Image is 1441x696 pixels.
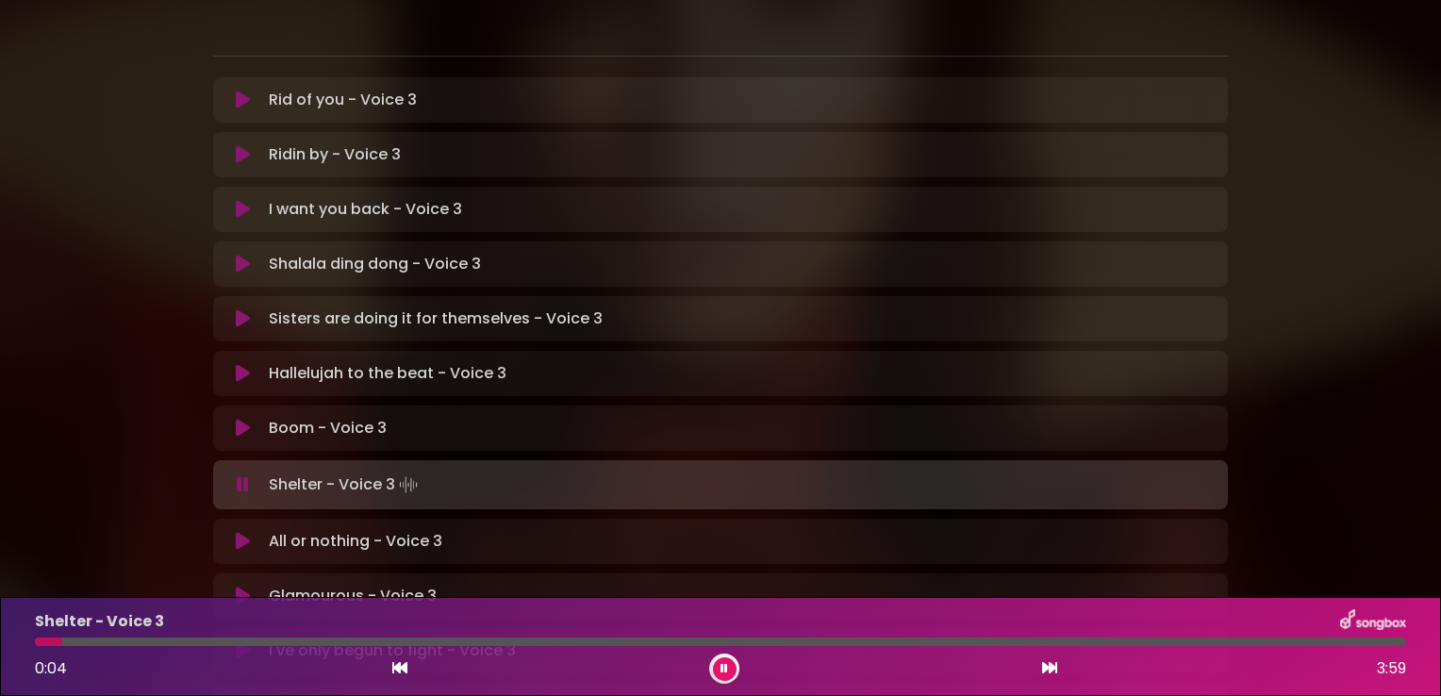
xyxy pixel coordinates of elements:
p: Boom - Voice 3 [269,417,387,439]
p: I want you back - Voice 3 [269,198,462,221]
p: Hallelujah to the beat - Voice 3 [269,362,506,385]
p: Rid of you - Voice 3 [269,89,417,111]
span: 3:59 [1377,657,1406,680]
img: waveform4.gif [395,472,422,498]
p: Sisters are doing it for themselves - Voice 3 [269,307,603,330]
span: 0:04 [35,657,67,679]
p: Shelter - Voice 3 [35,610,164,633]
p: Shelter - Voice 3 [269,472,422,498]
img: songbox-logo-white.png [1340,609,1406,634]
p: Ridin by - Voice 3 [269,143,401,166]
p: All or nothing - Voice 3 [269,530,442,553]
p: Glamourous - Voice 3 [269,585,437,607]
p: Shalala ding dong - Voice 3 [269,253,481,275]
